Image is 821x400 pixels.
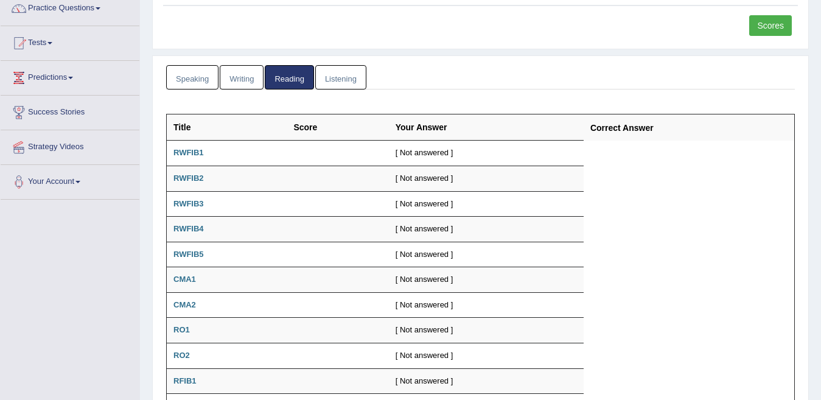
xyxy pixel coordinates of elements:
td: [ Not answered ] [389,141,584,166]
a: Strategy Videos [1,130,139,161]
td: [ Not answered ] [389,292,584,318]
b: RO2 [173,351,190,360]
a: Reading [265,65,313,90]
td: [ Not answered ] [389,267,584,293]
b: CMA1 [173,275,196,284]
td: [ Not answered ] [389,191,584,217]
td: [ Not answered ] [389,242,584,267]
a: Writing [220,65,264,90]
a: Scores [749,15,792,36]
a: Tests [1,26,139,57]
b: RWFIB4 [173,224,204,233]
a: Listening [315,65,366,90]
th: Correct Answer [584,114,795,141]
a: Success Stories [1,96,139,126]
th: Title [167,114,287,141]
th: Your Answer [389,114,584,141]
b: RFIB1 [173,376,197,385]
td: [ Not answered ] [389,217,584,242]
b: RWFIB5 [173,250,204,259]
td: [ Not answered ] [389,343,584,368]
b: RWFIB1 [173,148,204,157]
b: RO1 [173,325,190,334]
b: RWFIB3 [173,199,204,208]
td: [ Not answered ] [389,166,584,192]
a: Predictions [1,61,139,91]
a: Speaking [166,65,218,90]
td: [ Not answered ] [389,318,584,343]
a: Your Account [1,165,139,195]
th: Score [287,114,388,141]
b: RWFIB2 [173,174,204,183]
b: CMA2 [173,300,196,309]
td: [ Not answered ] [389,368,584,394]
